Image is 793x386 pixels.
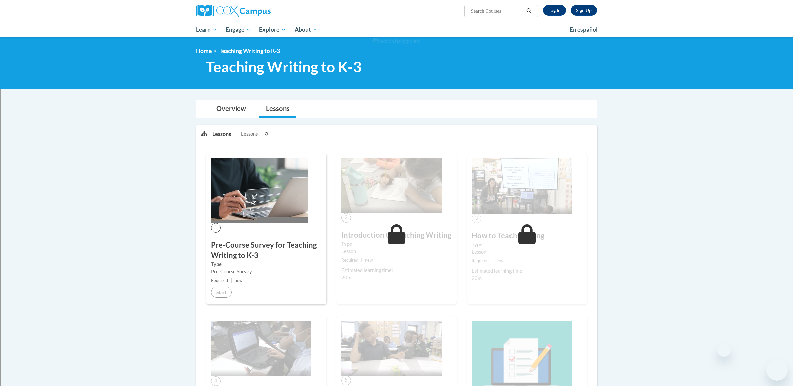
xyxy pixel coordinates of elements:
[295,26,317,34] span: About
[565,23,602,37] a: En español
[470,7,524,15] input: Search Courses
[206,58,362,76] span: Teaching Writing to K-3
[196,47,212,54] a: Home
[570,26,598,33] span: En español
[543,5,566,16] a: Log In
[196,5,323,17] a: Cox Campus
[524,7,534,15] button: Search
[221,22,255,37] a: Engage
[226,26,251,34] span: Engage
[373,38,420,45] img: Section background
[219,47,280,54] span: Teaching Writing to K-3
[196,26,217,34] span: Learn
[196,5,271,17] img: Cox Campus
[766,359,788,381] iframe: Button to launch messaging window
[259,26,286,34] span: Explore
[192,22,221,37] a: Learn
[571,5,597,16] a: Register
[255,22,290,37] a: Explore
[290,22,322,37] a: About
[717,343,731,357] iframe: Close message
[186,22,607,37] div: Main menu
